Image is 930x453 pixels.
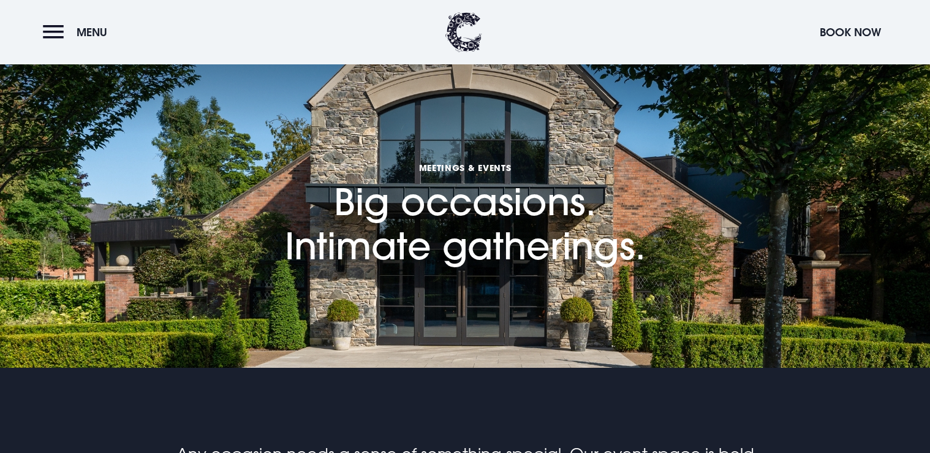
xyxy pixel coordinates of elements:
span: Meetings & Events [285,162,646,173]
h1: Big occasions. Intimate gatherings. [285,106,646,268]
button: Menu [43,19,113,45]
button: Book Now [814,19,887,45]
span: Menu [77,25,107,39]
img: Clandeboye Lodge [445,12,482,52]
